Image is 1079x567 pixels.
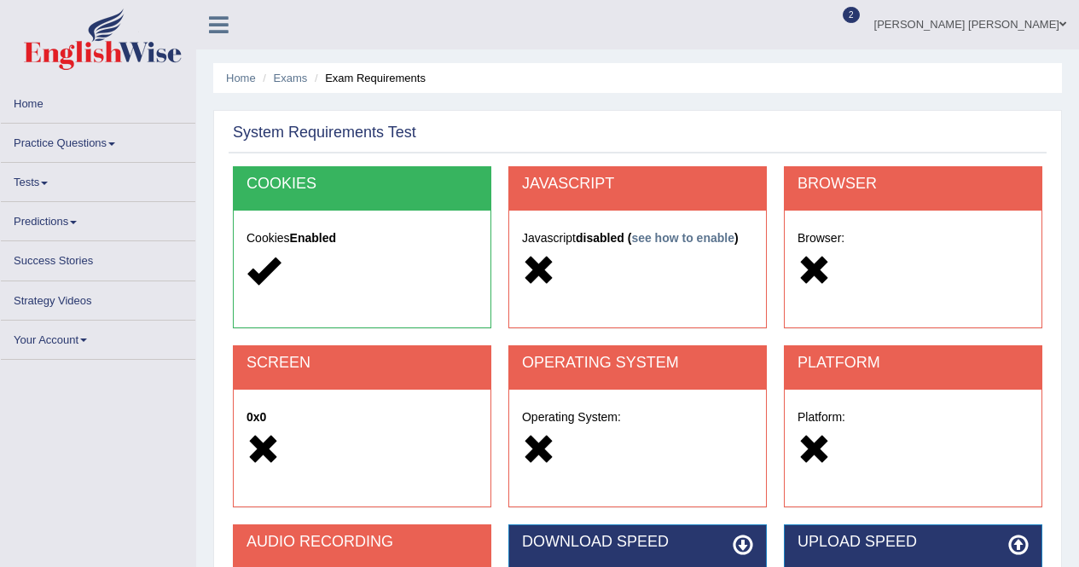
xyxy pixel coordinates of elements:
[1,281,195,315] a: Strategy Videos
[1,84,195,118] a: Home
[798,232,1029,245] h5: Browser:
[798,534,1029,551] h2: UPLOAD SPEED
[290,231,336,245] strong: Enabled
[247,534,478,551] h2: AUDIO RECORDING
[274,72,308,84] a: Exams
[1,163,195,196] a: Tests
[1,202,195,235] a: Predictions
[798,176,1029,193] h2: BROWSER
[843,7,860,23] span: 2
[247,232,478,245] h5: Cookies
[226,72,256,84] a: Home
[522,411,753,424] h5: Operating System:
[247,410,266,424] strong: 0x0
[247,176,478,193] h2: COOKIES
[233,124,416,142] h2: System Requirements Test
[1,321,195,354] a: Your Account
[310,70,426,86] li: Exam Requirements
[522,355,753,372] h2: OPERATING SYSTEM
[522,176,753,193] h2: JAVASCRIPT
[1,241,195,275] a: Success Stories
[798,355,1029,372] h2: PLATFORM
[247,355,478,372] h2: SCREEN
[631,231,734,245] a: see how to enable
[1,124,195,157] a: Practice Questions
[522,534,753,551] h2: DOWNLOAD SPEED
[798,411,1029,424] h5: Platform:
[576,231,739,245] strong: disabled ( )
[522,232,753,245] h5: Javascript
